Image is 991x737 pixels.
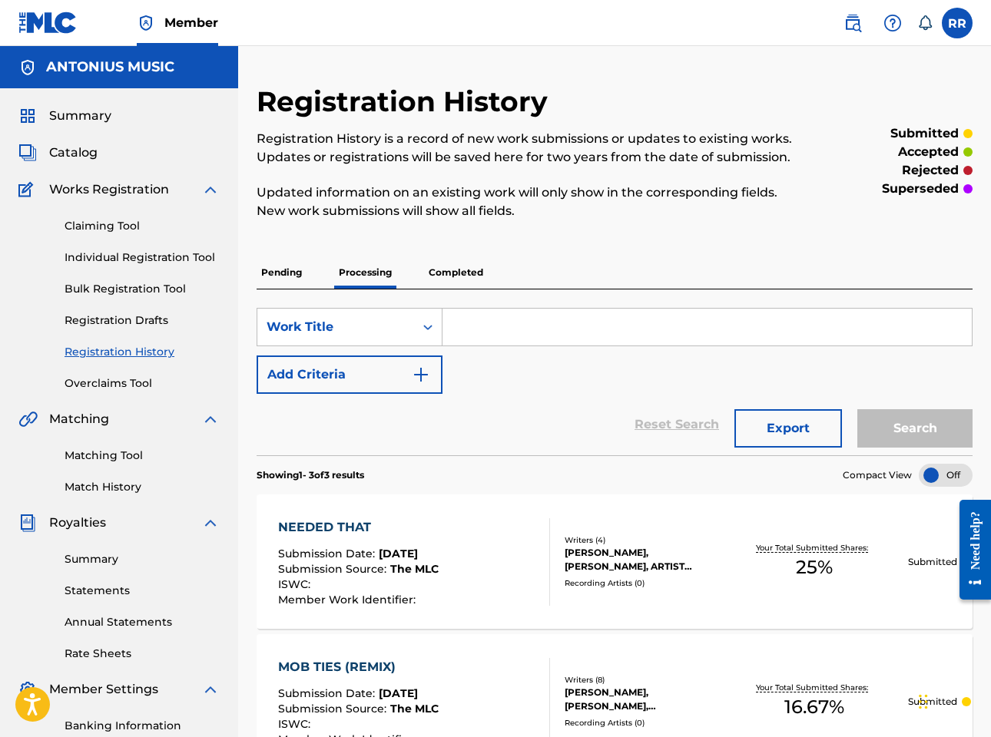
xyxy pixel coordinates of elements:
[948,484,991,616] iframe: Resource Center
[424,256,488,289] p: Completed
[201,680,220,699] img: expand
[18,12,78,34] img: MLC Logo
[257,308,973,455] form: Search Form
[412,365,430,384] img: 9d2ae6d4665cec9f34b9.svg
[46,58,174,76] h5: ANTONIUS MUSIC
[756,682,872,693] p: Your Total Submitted Shares:
[908,695,957,709] p: Submitted
[796,554,833,581] span: 25 %
[65,614,220,630] a: Annual Statements
[565,546,720,573] div: [PERSON_NAME], [PERSON_NAME], ARTIST [PERSON_NAME], [PERSON_NAME]
[784,693,844,721] span: 16.67 %
[942,8,973,38] div: User Menu
[201,514,220,532] img: expand
[278,702,390,716] span: Submission Source :
[882,180,959,198] p: superseded
[379,686,418,700] span: [DATE]
[65,646,220,662] a: Rate Sheets
[65,250,220,266] a: Individual Registration Tool
[908,555,957,569] p: Submitted
[844,14,862,32] img: search
[914,663,991,737] iframe: Chat Widget
[565,717,720,729] div: Recording Artists ( 0 )
[137,14,155,32] img: Top Rightsholder
[65,375,220,392] a: Overclaims Tool
[18,514,37,532] img: Royalties
[65,551,220,567] a: Summary
[18,144,98,162] a: CatalogCatalog
[18,107,37,125] img: Summary
[257,183,808,220] p: Updated information on an existing work will only show in the corresponding fields. New work subm...
[65,718,220,734] a: Banking Information
[278,658,439,676] div: MOB TIES (REMIX)
[734,409,842,448] button: Export
[257,130,808,167] p: Registration History is a record of new work submissions or updates to existing works. Updates or...
[65,312,220,329] a: Registration Drafts
[18,58,37,77] img: Accounts
[18,180,38,199] img: Works Registration
[278,518,439,537] div: NEEDED THAT
[390,562,439,576] span: The MLC
[18,410,38,428] img: Matching
[65,218,220,234] a: Claiming Tool
[565,674,720,686] div: Writers ( 8 )
[65,448,220,464] a: Matching Tool
[919,679,928,725] div: Slepen
[65,344,220,360] a: Registration History
[49,144,98,162] span: Catalog
[883,14,902,32] img: help
[201,180,220,199] img: expand
[278,547,379,560] span: Submission Date :
[902,161,959,180] p: rejected
[837,8,868,38] a: Public Search
[49,680,158,699] span: Member Settings
[257,355,442,394] button: Add Criteria
[278,717,314,731] span: ISWC :
[914,663,991,737] div: Chatwidget
[49,180,169,199] span: Works Registration
[257,256,307,289] p: Pending
[898,143,959,161] p: accepted
[334,256,396,289] p: Processing
[756,542,872,554] p: Your Total Submitted Shares:
[201,410,220,428] img: expand
[278,577,314,591] span: ISWC :
[390,702,439,716] span: The MLC
[18,144,37,162] img: Catalog
[49,514,106,532] span: Royalties
[65,479,220,495] a: Match History
[877,8,908,38] div: Help
[257,494,973,629] a: NEEDED THATSubmission Date:[DATE]Submission Source:The MLCISWC:Member Work Identifier:Writers (4)...
[278,562,390,576] span: Submission Source :
[890,124,959,143] p: submitted
[65,281,220,297] a: Bulk Registration Tool
[18,680,37,699] img: Member Settings
[565,686,720,713] div: [PERSON_NAME], [PERSON_NAME], [PERSON_NAME], [PERSON_NAME], [PERSON_NAME], [PERSON_NAME] [PERSON_...
[257,468,364,482] p: Showing 1 - 3 of 3 results
[267,318,405,336] div: Work Title
[917,15,933,31] div: Notifications
[565,577,720,589] div: Recording Artists ( 0 )
[278,686,379,700] span: Submission Date :
[565,534,720,546] div: Writers ( 4 )
[65,583,220,599] a: Statements
[379,547,418,560] span: [DATE]
[49,410,109,428] span: Matching
[278,593,419,606] span: Member Work Identifier :
[49,107,111,125] span: Summary
[18,107,111,125] a: SummarySummary
[843,468,912,482] span: Compact View
[257,84,555,119] h2: Registration History
[164,14,218,31] span: Member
